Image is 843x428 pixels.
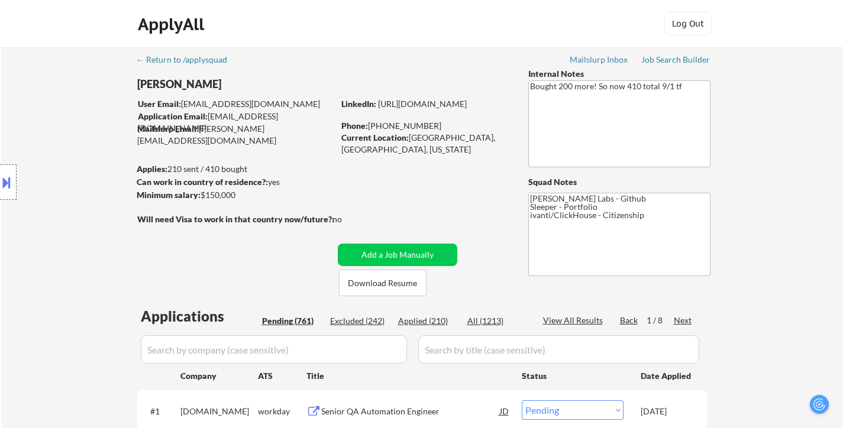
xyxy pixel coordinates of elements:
div: workday [258,406,306,417]
strong: Phone: [341,121,368,131]
div: JD [499,400,511,421]
div: [PERSON_NAME] [137,77,380,92]
div: Title [306,370,511,382]
button: Download Resume [339,270,427,296]
div: Applied (210) [398,315,457,327]
div: Mailslurp Inbox [570,56,629,64]
div: ATS [258,370,306,382]
div: Pending (761) [262,315,321,327]
div: All (1213) [467,315,527,327]
div: no [332,213,366,225]
div: [PHONE_NUMBER] [341,120,509,132]
div: Status [522,365,624,386]
input: Search by title (case sensitive) [418,335,699,364]
input: Search by company (case sensitive) [141,335,407,364]
a: [URL][DOMAIN_NAME] [378,99,467,109]
div: [DOMAIN_NAME] [180,406,258,417]
a: Job Search Builder [641,55,710,67]
a: ← Return to /applysquad [136,55,238,67]
div: $150,000 [137,189,334,201]
div: Squad Notes [528,176,710,188]
div: Applications [141,309,258,323]
div: ApplyAll [138,14,208,34]
div: Company [180,370,258,382]
div: 210 sent / 410 bought [137,163,334,175]
div: Date Applied [641,370,693,382]
div: #1 [150,406,171,417]
strong: LinkedIn: [341,99,376,109]
a: Mailslurp Inbox [570,55,629,67]
div: Next [674,314,693,326]
div: Job Search Builder [641,56,710,64]
div: [EMAIL_ADDRESS][DOMAIN_NAME] [138,111,334,134]
div: yes [137,176,330,188]
div: Internal Notes [528,68,710,80]
div: Senior QA Automation Engineer [321,406,500,417]
strong: Current Location: [341,132,409,142]
div: [PERSON_NAME][EMAIL_ADDRESS][DOMAIN_NAME] [137,123,334,146]
div: Excluded (242) [330,315,389,327]
div: [GEOGRAPHIC_DATA], [GEOGRAPHIC_DATA], [US_STATE] [341,132,509,155]
div: View All Results [543,314,606,326]
div: Back [620,314,639,326]
div: ← Return to /applysquad [136,56,238,64]
div: [EMAIL_ADDRESS][DOMAIN_NAME] [138,98,334,110]
button: Add a Job Manually [338,244,457,266]
div: [DATE] [641,406,693,417]
button: Log Out [664,12,712,35]
div: 1 / 8 [647,314,674,326]
strong: Will need Visa to work in that country now/future?: [137,214,334,224]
